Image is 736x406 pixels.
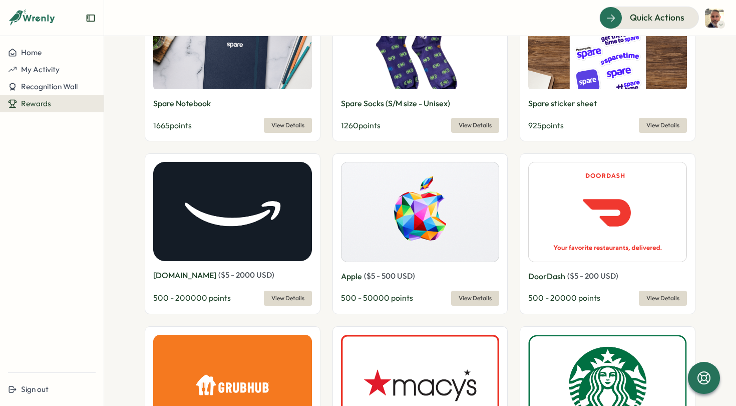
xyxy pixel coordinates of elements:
span: View Details [646,291,679,305]
span: 500 - 200000 points [153,293,231,303]
span: ( $ 5 - 500 USD ) [364,271,415,281]
p: Spare Notebook [153,97,211,110]
p: Apple [341,270,362,283]
span: 1665 points [153,120,192,130]
span: My Activity [21,65,60,74]
button: View Details [451,118,499,133]
span: View Details [459,291,492,305]
span: View Details [646,118,679,132]
span: 925 points [528,120,564,130]
p: DoorDash [528,270,565,283]
button: View Details [451,291,499,306]
p: [DOMAIN_NAME] [153,269,216,282]
span: 1260 points [341,120,381,130]
img: Amazon.com [153,162,312,261]
button: View Details [264,118,312,133]
span: Home [21,48,42,57]
button: View Details [264,291,312,306]
p: Spare Socks (S/M size - Unisex) [341,97,450,110]
img: Chad Ballentine [705,9,724,28]
span: View Details [271,291,304,305]
button: Expand sidebar [86,13,96,23]
span: ( $ 5 - 2000 USD ) [218,270,274,280]
button: Quick Actions [599,7,699,29]
span: Sign out [21,384,49,394]
p: Spare sticker sheet [528,97,597,110]
span: View Details [271,118,304,132]
span: View Details [459,118,492,132]
button: View Details [639,118,687,133]
span: Recognition Wall [21,82,78,91]
img: Apple [341,162,500,262]
img: DoorDash [528,162,687,262]
span: 500 - 20000 points [528,293,600,303]
span: 500 - 50000 points [341,293,413,303]
button: View Details [639,291,687,306]
span: Rewards [21,99,51,108]
span: ( $ 5 - 200 USD ) [567,271,618,281]
span: Quick Actions [630,11,684,24]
